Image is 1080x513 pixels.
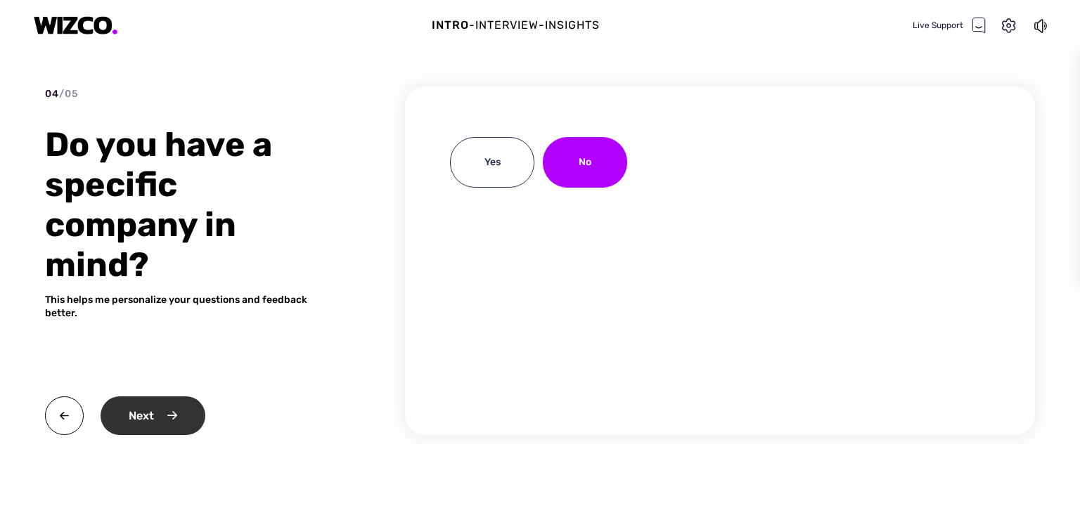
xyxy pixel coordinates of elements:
[45,396,84,435] img: back
[475,17,539,34] div: Interview
[45,86,79,101] div: 04
[913,17,986,34] div: Live Support
[34,16,118,35] img: logo
[45,124,340,285] div: Do you have a specific company in mind?
[543,137,627,188] div: No
[450,137,534,188] div: Yes
[101,396,205,435] div: Next
[539,17,545,34] div: -
[469,17,475,34] div: -
[45,293,340,320] div: This helps me personalize your questions and feedback better.
[432,17,469,34] div: Intro
[545,17,600,34] div: Insights
[59,88,79,100] span: / 05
